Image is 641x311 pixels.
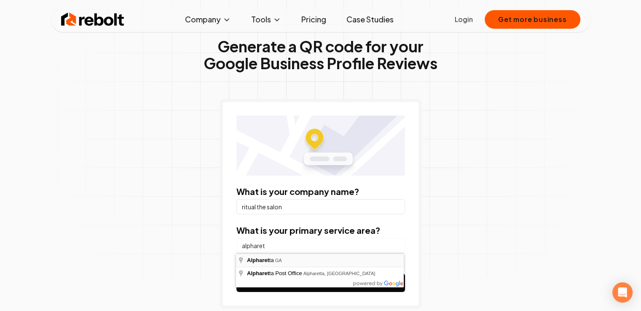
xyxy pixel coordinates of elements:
[244,11,288,28] button: Tools
[295,11,333,28] a: Pricing
[61,11,124,28] img: Rebolt Logo
[247,257,275,263] span: ta
[485,10,580,29] button: Get more business
[236,186,359,197] label: What is your company name?
[236,199,405,214] input: Company Name
[275,258,282,263] span: GA
[236,225,380,235] label: What is your primary service area?
[247,270,269,276] span: Alpharet
[204,38,437,72] h1: Generate a QR code for your Google Business Profile Reviews
[303,271,375,276] span: Alpharetta, [GEOGRAPHIC_DATA]
[178,11,238,28] button: Company
[612,282,633,303] div: Open Intercom Messenger
[236,238,405,253] input: City or county or neighborhood
[247,257,269,263] span: Alpharet
[236,116,405,176] img: Location map
[340,11,400,28] a: Case Studies
[455,14,473,24] a: Login
[247,270,303,276] span: ta Post Office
